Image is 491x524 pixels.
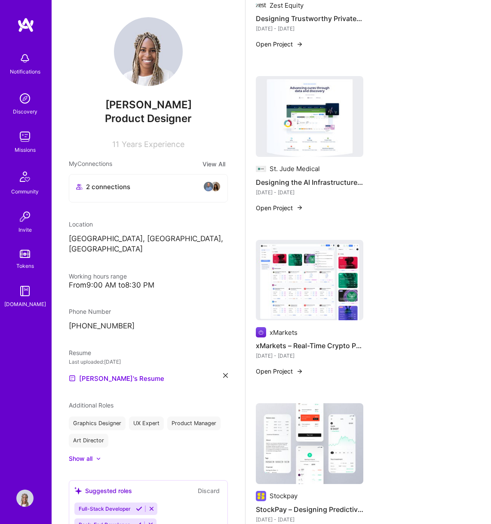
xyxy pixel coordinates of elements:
[76,184,83,190] i: icon Collaborator
[15,145,36,154] div: Missions
[256,515,363,524] div: [DATE] - [DATE]
[200,159,228,169] button: View All
[16,282,34,300] img: guide book
[270,491,298,500] div: Stockpay
[296,41,303,48] img: arrow-right
[270,164,320,173] div: St. Jude Medical
[69,349,91,356] span: Resume
[16,490,34,507] img: User Avatar
[69,273,127,280] span: Working hours range
[69,373,164,383] a: [PERSON_NAME]'s Resume
[69,417,126,430] div: Graphics Designer
[256,203,303,212] button: Open Project
[256,403,363,484] img: StockPay – Designing Predictive UX for First-Time Traders
[256,504,363,515] h4: StockPay – Designing Predictive UX for First-Time Traders
[69,98,228,111] span: [PERSON_NAME]
[69,434,108,447] div: Art Director
[86,182,130,191] span: 2 connections
[16,208,34,225] img: Invite
[256,24,363,33] div: [DATE] - [DATE]
[112,140,119,149] span: 11
[20,250,30,258] img: tokens
[69,281,228,290] div: From 9:00 AM to 8:30 PM
[136,506,142,512] i: Accept
[69,174,228,202] button: 2 connectionsavataravatar
[69,159,112,169] span: My Connections
[13,107,37,116] div: Discovery
[74,487,82,494] i: icon SuggestedTeams
[69,321,228,331] p: [PHONE_NUMBER]
[122,140,184,149] span: Years Experience
[256,76,363,157] img: Designing the AI Infrastructure Powering the World’s Largest Pediatric Cancer Database
[74,486,132,495] div: Suggested roles
[256,327,266,337] img: Company logo
[256,13,363,24] h4: Designing Trustworthy Private Market Transactions for [PERSON_NAME]
[11,187,39,196] div: Community
[69,357,228,366] div: Last uploaded: [DATE]
[69,220,228,229] div: Location
[15,166,35,187] img: Community
[256,340,363,351] h4: xMarkets – Real-Time Crypto Prediction Platform
[4,300,46,309] div: [DOMAIN_NAME]
[14,490,36,507] a: User Avatar
[270,328,298,337] div: xMarkets
[18,225,32,234] div: Invite
[296,204,303,211] img: arrow-right
[256,491,266,501] img: Company logo
[210,181,221,192] img: avatar
[17,17,34,33] img: logo
[16,50,34,67] img: bell
[256,240,363,321] img: xMarkets – Real-Time Crypto Prediction Platform
[270,1,304,10] div: Zest Equity
[256,177,363,188] h4: Designing the AI Infrastructure Powering the World’s Largest Pediatric [MEDICAL_DATA] Database
[223,373,228,378] i: icon Close
[79,506,131,512] span: Full-Stack Developer
[69,308,111,315] span: Phone Number
[69,454,92,463] div: Show all
[148,506,155,512] i: Reject
[114,17,183,86] img: User Avatar
[195,486,222,496] button: Discard
[69,375,76,382] img: Resume
[129,417,164,430] div: UX Expert
[16,90,34,107] img: discovery
[167,417,221,430] div: Product Manager
[256,164,266,174] img: Company logo
[296,368,303,375] img: arrow-right
[16,261,34,270] div: Tokens
[69,401,114,409] span: Additional Roles
[256,40,303,49] button: Open Project
[69,234,228,254] p: [GEOGRAPHIC_DATA], [GEOGRAPHIC_DATA], [GEOGRAPHIC_DATA]
[256,367,303,376] button: Open Project
[10,67,40,76] div: Notifications
[16,128,34,145] img: teamwork
[105,112,192,125] span: Product Designer
[256,351,363,360] div: [DATE] - [DATE]
[203,181,214,192] img: avatar
[256,188,363,197] div: [DATE] - [DATE]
